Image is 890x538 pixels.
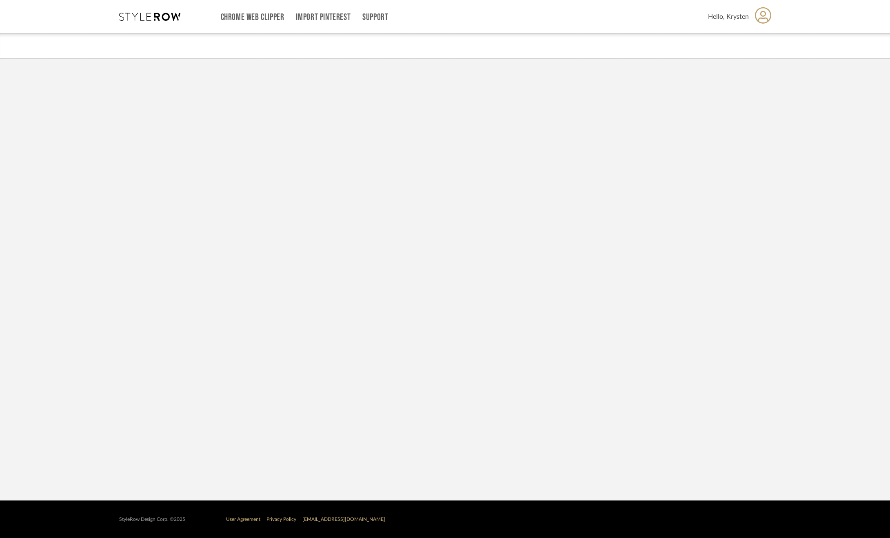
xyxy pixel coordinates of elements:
a: [EMAIL_ADDRESS][DOMAIN_NAME] [302,517,385,522]
a: Chrome Web Clipper [221,14,284,21]
a: Privacy Policy [266,517,296,522]
a: User Agreement [226,517,260,522]
span: Hello, Krysten [708,12,749,22]
a: Import Pinterest [296,14,351,21]
a: Support [362,14,388,21]
div: StyleRow Design Corp. ©2025 [119,516,185,523]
